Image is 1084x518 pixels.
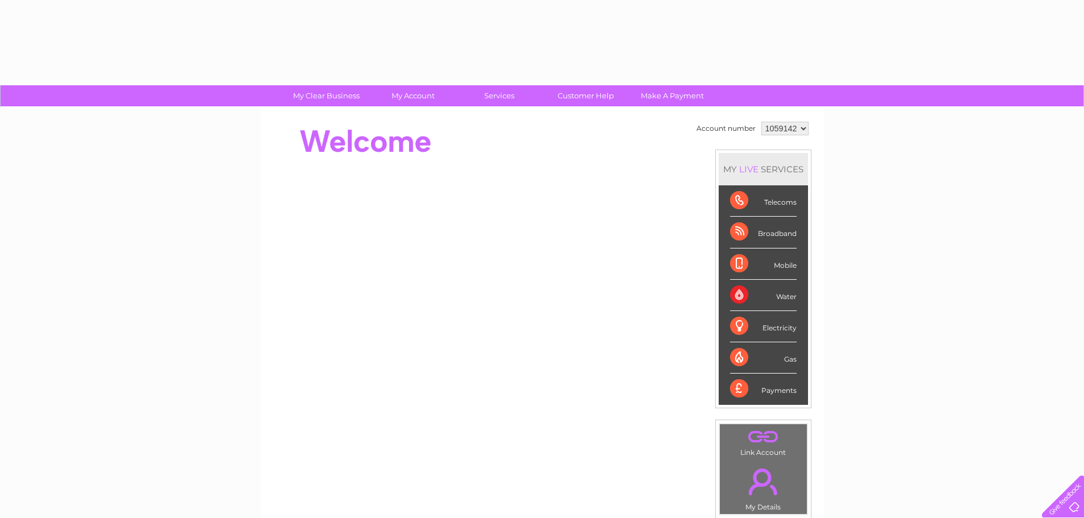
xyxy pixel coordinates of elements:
[719,153,808,185] div: MY SERVICES
[625,85,719,106] a: Make A Payment
[452,85,546,106] a: Services
[730,342,797,374] div: Gas
[539,85,633,106] a: Customer Help
[719,424,807,459] td: Link Account
[737,164,761,175] div: LIVE
[723,462,804,502] a: .
[723,427,804,447] a: .
[366,85,460,106] a: My Account
[694,119,759,138] td: Account number
[730,311,797,342] div: Electricity
[730,248,797,280] div: Mobile
[730,374,797,404] div: Payments
[730,185,797,217] div: Telecoms
[719,459,807,515] td: My Details
[730,280,797,311] div: Water
[279,85,373,106] a: My Clear Business
[730,217,797,248] div: Broadband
